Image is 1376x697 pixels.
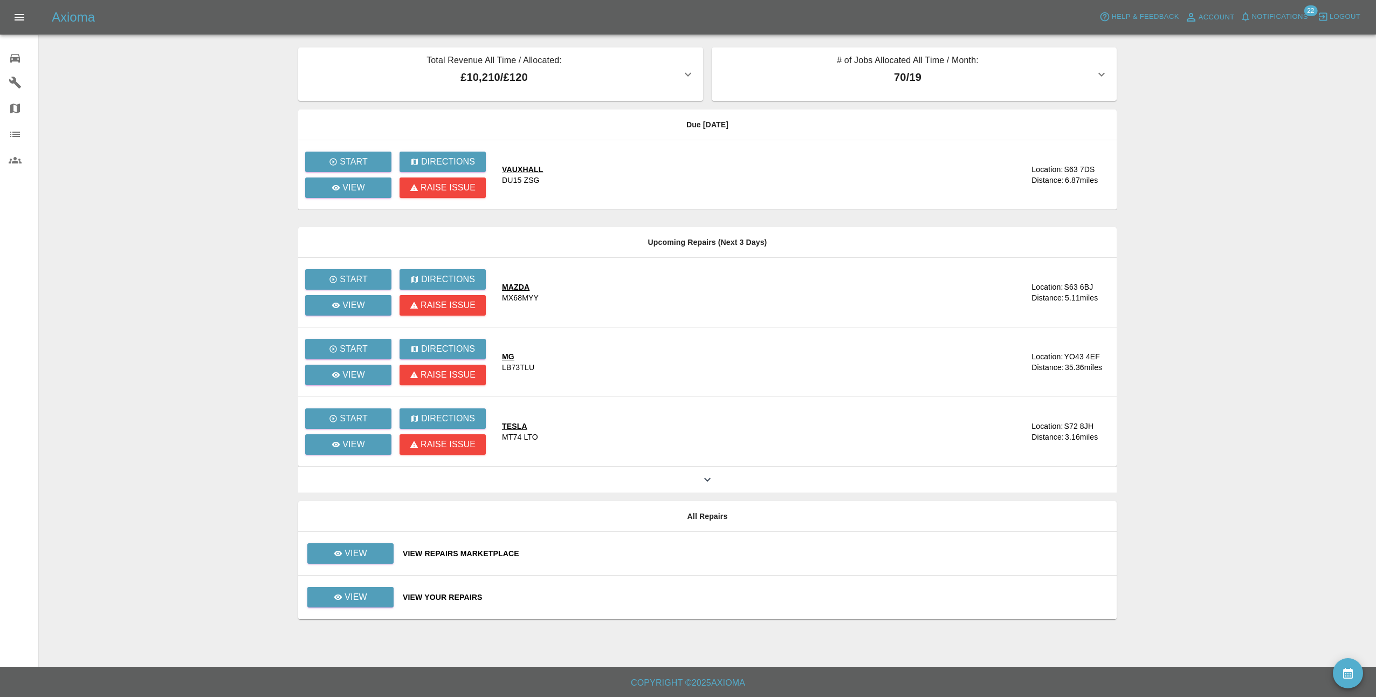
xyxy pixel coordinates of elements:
[400,339,486,359] button: Directions
[340,155,368,168] p: Start
[502,362,534,373] div: LB73TLU
[307,543,394,564] a: View
[345,591,367,604] p: View
[720,54,1095,69] p: # of Jobs Allocated All Time / Month:
[307,592,394,601] a: View
[305,434,391,455] a: View
[1252,11,1308,23] span: Notifications
[307,587,394,607] a: View
[421,438,476,451] p: Raise issue
[1064,421,1093,432] div: S72 8JH
[985,351,1108,373] a: Location:YO43 4EFDistance:35.36miles
[1182,9,1237,26] a: Account
[305,339,391,359] button: Start
[502,351,534,362] div: MG
[421,155,475,168] p: Directions
[1065,292,1108,303] div: 5.11 miles
[342,368,365,381] p: View
[305,365,391,385] a: View
[502,282,539,292] div: MAZDA
[1199,11,1235,24] span: Account
[502,292,539,303] div: MX68MYY
[1031,421,1063,432] div: Location:
[400,434,486,455] button: Raise issue
[298,227,1117,258] th: Upcoming Repairs (Next 3 Days)
[1031,432,1064,442] div: Distance:
[421,273,475,286] p: Directions
[400,295,486,316] button: Raise issue
[1031,292,1064,303] div: Distance:
[712,47,1117,101] button: # of Jobs Allocated All Time / Month:70/19
[502,164,543,175] div: VAUXHALL
[1065,175,1108,186] div: 6.87 miles
[1064,351,1100,362] div: YO43 4EF
[298,501,1117,532] th: All Repairs
[342,181,365,194] p: View
[502,421,538,432] div: TESLA
[1304,5,1317,16] span: 22
[340,412,368,425] p: Start
[1111,11,1179,23] span: Help & Feedback
[502,175,540,186] div: DU15 ZSG
[403,592,1108,603] a: View Your Repairs
[1065,432,1108,442] div: 3.16 miles
[421,368,476,381] p: Raise issue
[1333,658,1363,688] button: availability
[1065,362,1108,373] div: 35.36 miles
[340,343,368,356] p: Start
[305,295,391,316] a: View
[502,282,976,303] a: MAZDAMX68MYY
[307,54,682,69] p: Total Revenue All Time / Allocated:
[421,343,475,356] p: Directions
[502,421,976,442] a: TESLAMT74 LTO
[400,269,486,290] button: Directions
[1237,9,1311,25] button: Notifications
[307,69,682,85] p: £10,210 / £120
[502,432,538,442] div: MT74 LTO
[403,548,1108,559] a: View Repairs Marketplace
[307,549,394,557] a: View
[985,164,1108,186] a: Location:S63 7DSDistance:6.87miles
[6,4,32,30] button: Open drawer
[52,9,95,26] h5: Axioma
[342,438,365,451] p: View
[502,164,976,186] a: VAUXHALLDU15 ZSG
[400,408,486,429] button: Directions
[400,365,486,385] button: Raise issue
[421,181,476,194] p: Raise issue
[305,177,391,198] a: View
[9,675,1367,691] h6: Copyright © 2025 Axioma
[1031,362,1064,373] div: Distance:
[298,110,1117,140] th: Due [DATE]
[400,152,486,172] button: Directions
[502,351,976,373] a: MGLB73TLU
[1031,351,1063,362] div: Location:
[985,282,1108,303] a: Location:S63 6BJDistance:5.11miles
[298,47,703,101] button: Total Revenue All Time / Allocated:£10,210/£120
[400,177,486,198] button: Raise issue
[305,269,391,290] button: Start
[720,69,1095,85] p: 70 / 19
[342,299,365,312] p: View
[1330,11,1360,23] span: Logout
[340,273,368,286] p: Start
[1064,282,1093,292] div: S63 6BJ
[1097,9,1181,25] button: Help & Feedback
[1031,164,1063,175] div: Location:
[305,408,391,429] button: Start
[421,299,476,312] p: Raise issue
[1031,175,1064,186] div: Distance:
[1031,282,1063,292] div: Location:
[1064,164,1095,175] div: S63 7DS
[345,547,367,560] p: View
[985,421,1108,442] a: Location:S72 8JHDistance:3.16miles
[305,152,391,172] button: Start
[421,412,475,425] p: Directions
[1315,9,1363,25] button: Logout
